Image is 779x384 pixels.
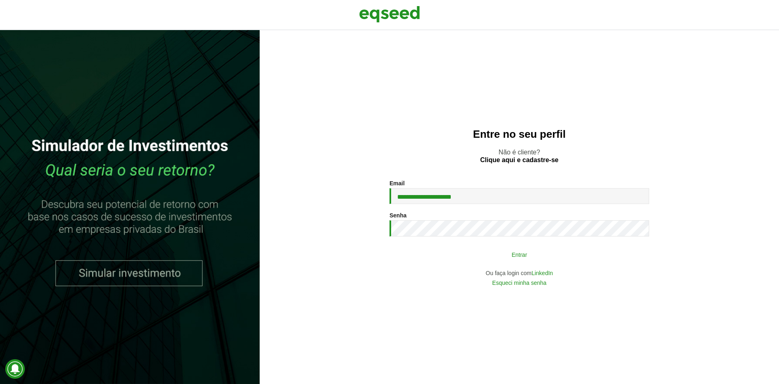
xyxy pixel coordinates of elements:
div: Ou faça login com [389,270,649,276]
h2: Entre no seu perfil [276,128,763,140]
a: Esqueci minha senha [492,280,547,286]
label: Senha [389,213,407,218]
button: Entrar [414,247,625,262]
a: LinkedIn [532,270,553,276]
img: EqSeed Logo [359,4,420,24]
a: Clique aqui e cadastre-se [480,157,559,163]
label: Email [389,180,405,186]
p: Não é cliente? [276,148,763,164]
